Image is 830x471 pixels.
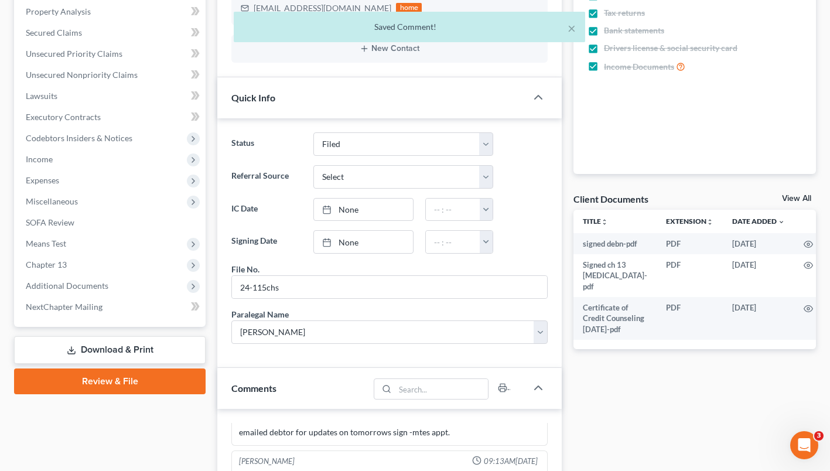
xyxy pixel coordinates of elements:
[26,238,66,248] span: Means Test
[26,196,78,206] span: Miscellaneous
[396,3,422,13] div: home
[26,6,91,16] span: Property Analysis
[14,336,206,364] a: Download & Print
[395,379,488,399] input: Search...
[226,230,308,254] label: Signing Date
[16,1,206,22] a: Property Analysis
[723,254,794,297] td: [DATE]
[601,219,608,226] i: unfold_more
[666,217,713,226] a: Extensionunfold_more
[426,231,480,253] input: -- : --
[723,233,794,254] td: [DATE]
[583,217,608,226] a: Titleunfold_more
[226,132,308,156] label: Status
[231,383,276,394] span: Comments
[604,42,737,54] span: Drivers license & social security card
[568,21,576,35] button: ×
[314,199,412,221] a: None
[232,276,547,298] input: --
[314,231,412,253] a: None
[604,61,674,73] span: Income Documents
[243,21,576,33] div: Saved Comment!
[26,133,132,143] span: Codebtors Insiders & Notices
[723,297,794,340] td: [DATE]
[657,254,723,297] td: PDF
[16,64,206,86] a: Unsecured Nonpriority Claims
[790,431,818,459] iframe: Intercom live chat
[573,254,657,297] td: Signed ch 13 [MEDICAL_DATA]-pdf
[26,49,122,59] span: Unsecured Priority Claims
[782,194,811,203] a: View All
[26,217,74,227] span: SOFA Review
[26,154,53,164] span: Income
[573,233,657,254] td: signed debn-pdf
[657,297,723,340] td: PDF
[426,199,480,221] input: -- : --
[241,44,538,53] button: New Contact
[16,86,206,107] a: Lawsuits
[26,175,59,185] span: Expenses
[484,456,538,467] span: 09:13AM[DATE]
[26,112,101,122] span: Executory Contracts
[16,43,206,64] a: Unsecured Priority Claims
[814,431,824,441] span: 3
[573,193,648,205] div: Client Documents
[778,219,785,226] i: expand_more
[239,426,540,438] div: emailed debtor for updates on tomorrows sign -mtes appt.
[732,217,785,226] a: Date Added expand_more
[604,7,645,19] span: Tax returns
[239,456,295,467] div: [PERSON_NAME]
[706,219,713,226] i: unfold_more
[231,92,275,103] span: Quick Info
[226,165,308,189] label: Referral Source
[231,263,259,275] div: File No.
[26,260,67,269] span: Chapter 13
[573,297,657,340] td: Certificate of Credit Counseling [DATE]-pdf
[26,70,138,80] span: Unsecured Nonpriority Claims
[14,368,206,394] a: Review & File
[16,212,206,233] a: SOFA Review
[16,107,206,128] a: Executory Contracts
[26,281,108,291] span: Additional Documents
[657,233,723,254] td: PDF
[26,91,57,101] span: Lawsuits
[26,302,103,312] span: NextChapter Mailing
[231,308,289,320] div: Paralegal Name
[226,198,308,221] label: IC Date
[254,2,391,14] div: [EMAIL_ADDRESS][DOMAIN_NAME]
[16,296,206,318] a: NextChapter Mailing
